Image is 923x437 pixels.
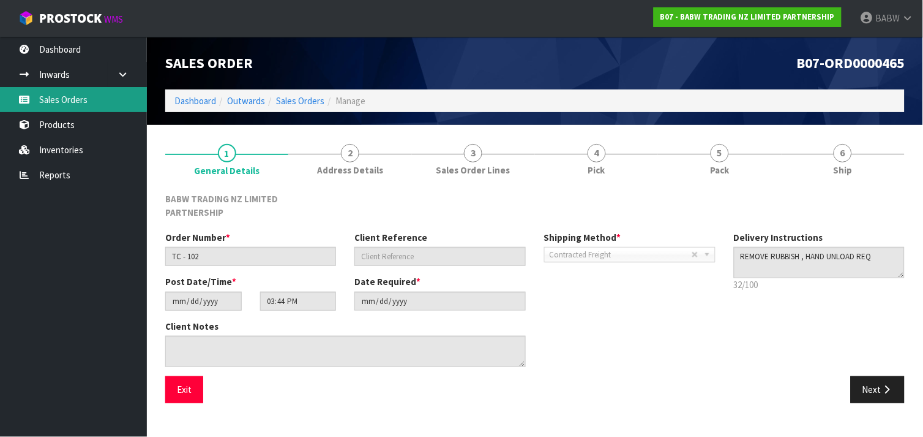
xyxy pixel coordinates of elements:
[341,144,359,162] span: 2
[710,164,729,177] span: Pack
[544,231,621,244] label: Shipping Method
[436,164,510,177] span: Sales Order Lines
[734,278,905,291] p: 32/100
[227,95,265,107] a: Outwards
[165,193,278,218] span: BABW TRADING NZ LIMITED PARTNERSHIP
[354,247,525,266] input: Client Reference
[317,164,383,177] span: Address Details
[711,144,729,162] span: 5
[876,12,900,24] span: BABW
[165,183,905,412] span: General Details
[165,320,219,333] label: Client Notes
[851,376,905,403] button: Next
[165,275,236,288] label: Post Date/Time
[588,144,606,162] span: 4
[165,247,336,266] input: Order Number
[165,54,253,72] span: Sales Order
[734,231,823,244] label: Delivery Instructions
[335,95,365,107] span: Manage
[276,95,324,107] a: Sales Orders
[174,95,216,107] a: Dashboard
[354,275,420,288] label: Date Required
[194,164,260,177] span: General Details
[464,144,482,162] span: 3
[834,144,852,162] span: 6
[165,376,203,403] button: Exit
[218,144,236,162] span: 1
[354,231,427,244] label: Client Reference
[165,231,230,244] label: Order Number
[588,164,605,177] span: Pick
[550,248,692,262] span: Contracted Freight
[104,13,123,25] small: WMS
[834,164,853,177] span: Ship
[660,12,835,22] strong: B07 - BABW TRADING NZ LIMITED PARTNERSHIP
[39,10,102,26] span: ProStock
[797,54,905,72] span: B07-ORD0000465
[18,10,34,26] img: cube-alt.png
